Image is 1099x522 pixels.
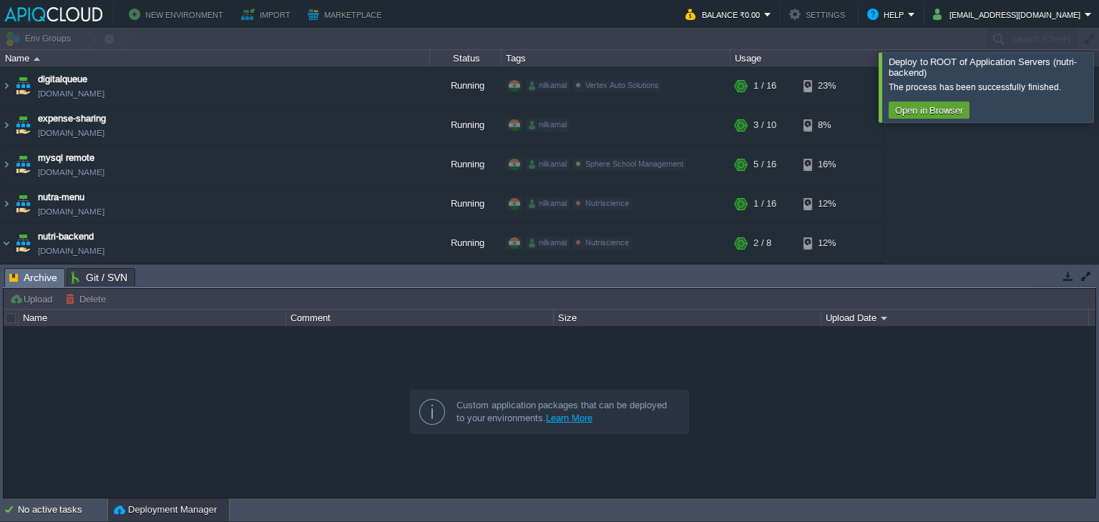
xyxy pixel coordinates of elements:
[731,50,882,67] div: Usage
[13,106,33,144] img: AMDAwAAAACH5BAEAAAAALAAAAAABAAEAAAICRAEAOw==
[38,126,104,140] a: [DOMAIN_NAME]
[18,498,107,521] div: No active tasks
[431,50,501,67] div: Status
[38,72,87,87] a: digitalqueue
[891,104,967,117] button: Open in Browser
[804,224,850,262] div: 12%
[13,145,33,184] img: AMDAwAAAACH5BAEAAAAALAAAAAABAAEAAAICRAEAOw==
[13,184,33,223] img: AMDAwAAAACH5BAEAAAAALAAAAAABAAEAAAICRAEAOw==
[753,106,776,144] div: 3 / 10
[804,184,850,223] div: 12%
[933,6,1085,23] button: [EMAIL_ADDRESS][DOMAIN_NAME]
[555,310,821,326] div: Size
[287,310,553,326] div: Comment
[1,50,429,67] div: Name
[10,263,19,292] img: AMDAwAAAACH5BAEAAAAALAAAAAABAAEAAAICRAEAOw==
[38,112,106,126] a: expense-sharing
[34,57,40,61] img: AMDAwAAAACH5BAEAAAAALAAAAAABAAEAAAICRAEAOw==
[5,7,102,21] img: APIQCloud
[38,205,104,219] a: [DOMAIN_NAME]
[129,6,228,23] button: New Environment
[241,6,295,23] button: Import
[1,224,12,262] img: AMDAwAAAACH5BAEAAAAALAAAAAABAAEAAAICRAEAOw==
[1,184,12,223] img: AMDAwAAAACH5BAEAAAAALAAAAAABAAEAAAICRAEAOw==
[753,184,776,223] div: 1 / 16
[308,6,386,23] button: Marketplace
[38,190,84,205] a: nutra-menu
[685,6,764,23] button: Balance ₹0.00
[753,67,776,105] div: 1 / 16
[526,237,570,250] div: nilkamal
[585,238,629,247] span: Nutriscience
[1,106,12,144] img: AMDAwAAAACH5BAEAAAAALAAAAAABAAEAAAICRAEAOw==
[526,79,570,92] div: nilkamal
[889,82,1090,93] div: The process has been successfully finished.
[9,269,57,287] span: Archive
[456,399,677,425] div: Custom application packages that can be deployed to your environments.
[502,50,730,67] div: Tags
[19,263,39,292] img: AMDAwAAAACH5BAEAAAAALAAAAAABAAEAAAICRAEAOw==
[430,106,502,144] div: Running
[430,224,502,262] div: Running
[526,119,570,132] div: nilkamal
[867,6,908,23] button: Help
[753,263,771,292] div: 2 / 8
[38,87,104,101] a: [DOMAIN_NAME]
[526,197,570,210] div: nilkamal
[65,292,110,305] button: Delete
[804,145,850,184] div: 16%
[430,67,502,105] div: Running
[753,224,771,262] div: 2 / 8
[38,230,94,244] a: nutri-backend
[546,413,592,423] a: Learn More
[430,145,502,184] div: Running
[114,503,217,517] button: Deployment Manager
[585,199,629,207] span: Nutriscience
[430,184,502,223] div: Running
[526,158,570,171] div: nilkamal
[502,263,731,292] div: [URL][DOMAIN_NAME]
[19,310,285,326] div: Name
[38,151,94,165] a: mysql remote
[1,145,12,184] img: AMDAwAAAACH5BAEAAAAALAAAAAABAAEAAAICRAEAOw==
[804,263,850,292] div: 12%
[585,81,659,89] span: Vertex Auto Solutions
[9,292,57,305] button: Upload
[804,106,850,144] div: 8%
[889,56,1077,78] span: Deploy to ROOT of Application Servers (nutri-backend)
[13,224,33,262] img: AMDAwAAAACH5BAEAAAAALAAAAAABAAEAAAICRAEAOw==
[789,6,849,23] button: Settings
[822,310,1088,326] div: Upload Date
[38,165,104,179] span: [DOMAIN_NAME]
[753,145,776,184] div: 5 / 16
[585,159,683,168] span: Sphere School Management
[13,67,33,105] img: AMDAwAAAACH5BAEAAAAALAAAAAABAAEAAAICRAEAOw==
[38,244,104,258] a: [DOMAIN_NAME]
[804,67,850,105] div: 23%
[72,269,127,286] span: Git / SVN
[1,67,12,105] img: AMDAwAAAACH5BAEAAAAALAAAAAABAAEAAAICRAEAOw==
